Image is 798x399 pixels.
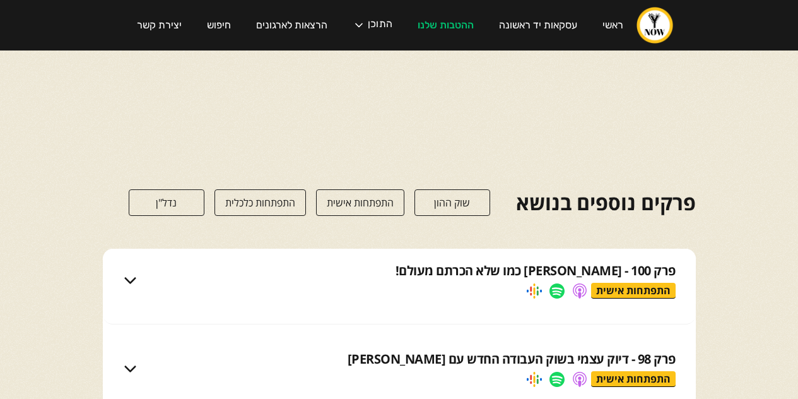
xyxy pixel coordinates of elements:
[486,8,590,43] a: עסקאות יד ראשונה
[348,350,676,368] div: פרק 98 - דיוק עצמי בשוק העבודה החדש עם [PERSON_NAME]
[150,322,647,371] p: הפרק הכי חושפני שלנו, אמיתי, עם כל הדילמות והמחשבות ללא צנזורה. עלינו בלייב ושאלנו את השאלות הכי ...
[214,189,306,216] a: התפתחות כלכלית
[591,283,676,299] div: התפתחות אישית
[194,8,244,43] a: חיפוש
[414,189,490,216] a: שוק ההון
[244,8,340,43] a: הרצאות לארגונים
[396,262,676,280] div: פרק 100 - [PERSON_NAME] כמו שלא הכרתם מעולם!
[129,189,204,216] a: נדל"ן
[316,189,404,216] a: התפתחות אישית
[516,198,696,208] strong: פרקים נוספים בנושא
[590,8,636,43] a: ראשי
[405,8,486,43] a: ההטבות שלנו
[124,8,194,43] a: יצירת קשר
[591,371,676,387] div: התפתחות אישית
[368,19,392,32] div: התוכן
